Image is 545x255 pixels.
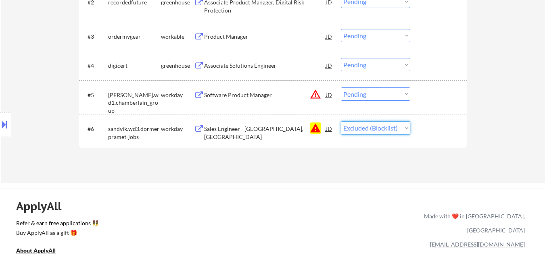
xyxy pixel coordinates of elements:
[421,209,525,237] div: Made with ❤️ in [GEOGRAPHIC_DATA], [GEOGRAPHIC_DATA]
[310,89,321,100] button: warning_amber
[325,121,333,136] div: JD
[310,122,321,134] button: warning
[108,33,161,41] div: ordermygear
[325,58,333,73] div: JD
[204,125,326,141] div: Sales Engineer - [GEOGRAPHIC_DATA], [GEOGRAPHIC_DATA]
[161,62,194,70] div: greenhouse
[16,220,255,229] a: Refer & earn free applications 👯‍♀️
[430,241,525,248] a: [EMAIL_ADDRESS][DOMAIN_NAME]
[16,247,56,254] u: About ApplyAll
[16,230,97,236] div: Buy ApplyAll as a gift 🎁
[88,33,102,41] div: #3
[161,125,194,133] div: workday
[204,33,326,41] div: Product Manager
[16,199,71,213] div: ApplyAll
[16,229,97,239] a: Buy ApplyAll as a gift 🎁
[325,29,333,44] div: JD
[161,33,194,41] div: workable
[161,91,194,99] div: workday
[204,91,326,99] div: Software Product Manager
[204,62,326,70] div: Associate Solutions Engineer
[325,87,333,102] div: JD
